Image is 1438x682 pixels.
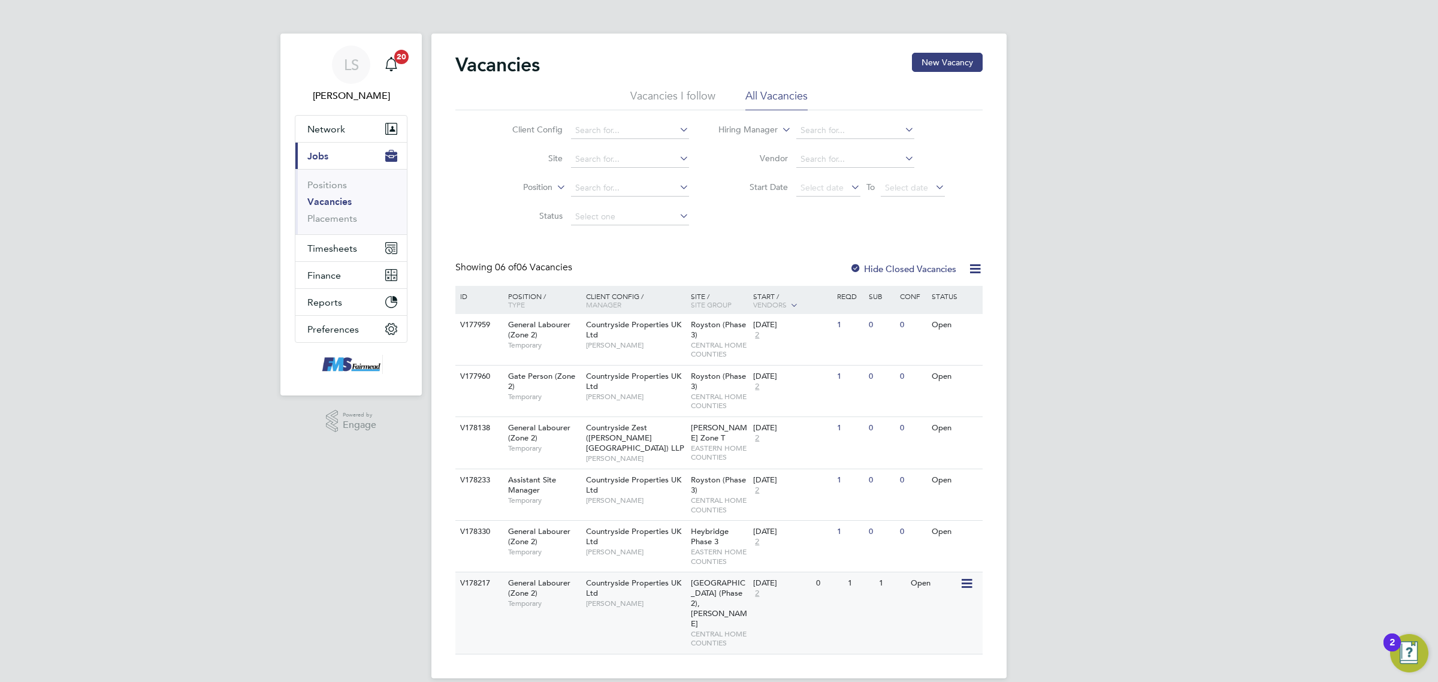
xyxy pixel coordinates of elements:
[571,180,689,197] input: Search for...
[295,143,407,169] button: Jobs
[307,297,342,308] span: Reports
[897,521,928,543] div: 0
[691,629,748,648] span: CENTRAL HOME COUNTIES
[307,213,357,224] a: Placements
[912,53,983,72] button: New Vacancy
[796,122,914,139] input: Search for...
[343,410,376,420] span: Powered by
[691,371,746,391] span: Royston (Phase 3)
[691,578,747,629] span: [GEOGRAPHIC_DATA] (Phase 2), [PERSON_NAME]
[691,319,746,340] span: Royston (Phase 3)
[753,300,787,309] span: Vendors
[307,196,352,207] a: Vacancies
[750,286,834,316] div: Start /
[866,417,897,439] div: 0
[719,153,788,164] label: Vendor
[866,286,897,306] div: Sub
[834,469,865,491] div: 1
[295,262,407,288] button: Finance
[897,417,928,439] div: 0
[753,423,831,433] div: [DATE]
[586,300,621,309] span: Manager
[295,289,407,315] button: Reports
[494,153,563,164] label: Site
[753,537,761,547] span: 2
[897,366,928,388] div: 0
[753,320,831,330] div: [DATE]
[908,572,960,595] div: Open
[586,526,681,547] span: Countryside Properties UK Ltd
[295,116,407,142] button: Network
[571,122,689,139] input: Search for...
[691,423,747,443] span: [PERSON_NAME] Zone T
[583,286,688,315] div: Client Config /
[457,572,499,595] div: V178217
[586,599,685,608] span: [PERSON_NAME]
[929,366,981,388] div: Open
[845,572,876,595] div: 1
[753,433,761,443] span: 2
[834,521,865,543] div: 1
[753,475,831,485] div: [DATE]
[753,382,761,392] span: 2
[691,443,748,462] span: EASTERN HOME COUNTIES
[834,366,865,388] div: 1
[495,261,516,273] span: 06 of
[1389,642,1395,658] div: 2
[508,340,580,350] span: Temporary
[508,423,570,443] span: General Labourer (Zone 2)
[586,547,685,557] span: [PERSON_NAME]
[691,475,746,495] span: Royston (Phase 3)
[691,547,748,566] span: EASTERN HOME COUNTIES
[508,547,580,557] span: Temporary
[691,496,748,514] span: CENTRAL HOME COUNTIES
[586,496,685,505] span: [PERSON_NAME]
[457,314,499,336] div: V177959
[863,179,878,195] span: To
[307,123,345,135] span: Network
[897,314,928,336] div: 0
[307,150,328,162] span: Jobs
[897,469,928,491] div: 0
[929,417,981,439] div: Open
[866,521,897,543] div: 0
[753,527,831,537] div: [DATE]
[307,179,347,191] a: Positions
[494,124,563,135] label: Client Config
[295,46,407,103] a: LS[PERSON_NAME]
[508,300,525,309] span: Type
[745,89,808,110] li: All Vacancies
[691,526,729,547] span: Heybridge Phase 3
[876,572,907,595] div: 1
[586,319,681,340] span: Countryside Properties UK Ltd
[850,263,956,274] label: Hide Closed Vacancies
[455,261,575,274] div: Showing
[813,572,844,595] div: 0
[295,316,407,342] button: Preferences
[897,286,928,306] div: Conf
[586,475,681,495] span: Countryside Properties UK Ltd
[457,469,499,491] div: V178233
[834,417,865,439] div: 1
[866,366,897,388] div: 0
[929,521,981,543] div: Open
[508,371,575,391] span: Gate Person (Zone 2)
[280,34,422,396] nav: Main navigation
[508,526,570,547] span: General Labourer (Zone 2)
[709,124,778,136] label: Hiring Manager
[508,578,570,598] span: General Labourer (Zone 2)
[929,286,981,306] div: Status
[484,182,552,194] label: Position
[508,599,580,608] span: Temporary
[691,340,748,359] span: CENTRAL HOME COUNTIES
[295,169,407,234] div: Jobs
[508,496,580,505] span: Temporary
[326,410,377,433] a: Powered byEngage
[295,355,407,374] a: Go to home page
[834,286,865,306] div: Reqd
[586,578,681,598] span: Countryside Properties UK Ltd
[929,314,981,336] div: Open
[307,243,357,254] span: Timesheets
[586,371,681,391] span: Countryside Properties UK Ltd
[885,182,928,193] span: Select date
